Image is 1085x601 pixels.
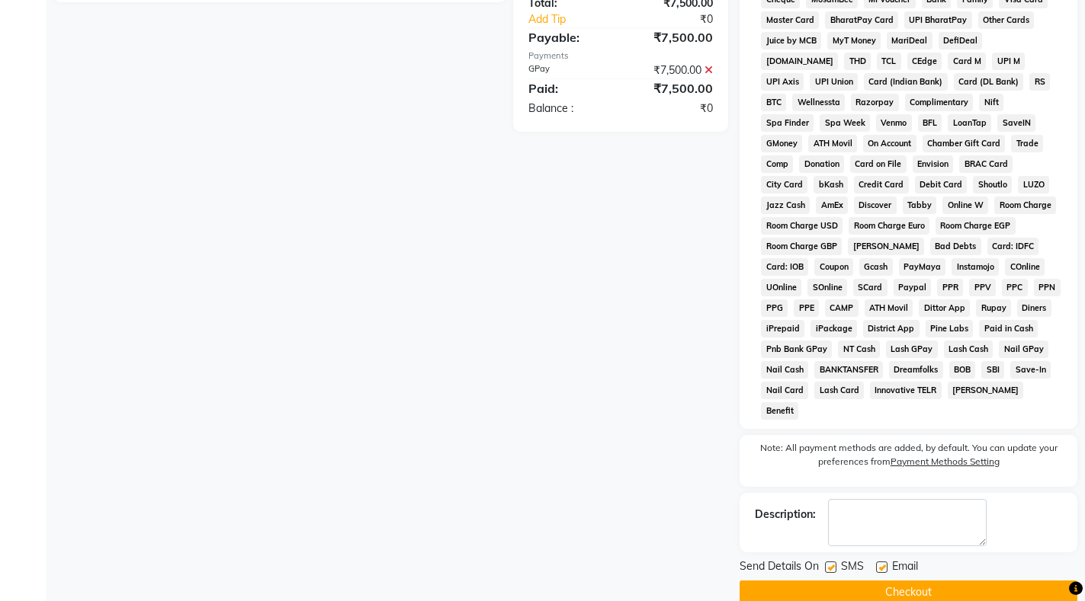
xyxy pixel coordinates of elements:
[807,279,847,296] span: SOnline
[1005,258,1045,276] span: COnline
[948,53,986,70] span: Card M
[825,11,898,29] span: BharatPay Card
[761,402,798,420] span: Benefit
[825,299,859,317] span: CAMP
[820,114,870,132] span: Spa Week
[808,135,857,152] span: ATH Movil
[864,73,948,91] span: Card (Indian Bank)
[891,455,1000,468] label: Payment Methods Setting
[894,279,932,296] span: Paypal
[761,340,832,358] span: Pnb Bank GPay
[1034,279,1061,296] span: PPN
[528,50,713,62] div: Payments
[936,217,1016,235] span: Room Charge EGP
[981,361,1004,379] span: SBI
[638,11,724,27] div: ₹0
[761,238,842,255] span: Room Charge GBP
[877,53,901,70] span: TCL
[854,176,909,193] span: Credit Card
[814,258,853,276] span: Coupon
[899,258,946,276] span: PayMaya
[923,135,1006,152] span: Chamber Gift Card
[517,11,638,27] a: Add Tip
[621,79,724,98] div: ₹7,500.00
[621,28,724,46] div: ₹7,500.00
[838,340,880,358] span: NT Cash
[850,155,907,173] span: Card on File
[761,176,807,193] span: City Card
[811,320,857,337] span: iPackage
[761,32,821,50] span: Juice by MCB
[841,558,864,577] span: SMS
[939,32,983,50] span: DefiDeal
[740,558,819,577] span: Send Details On
[865,299,913,317] span: ATH Movil
[761,114,814,132] span: Spa Finder
[755,441,1062,475] label: Note: All payment methods are added, by default. You can update your preferences from
[844,53,871,70] span: THD
[905,94,974,111] span: Complimentary
[969,279,996,296] span: PPV
[854,197,897,214] span: Discover
[886,340,938,358] span: Lash GPay
[761,11,819,29] span: Master Card
[849,217,929,235] span: Room Charge Euro
[915,176,968,193] span: Debit Card
[792,94,845,111] span: Wellnessta
[814,176,848,193] span: bKash
[814,382,864,399] span: Lash Card
[816,197,848,214] span: AmEx
[954,73,1024,91] span: Card (DL Bank)
[799,155,844,173] span: Donation
[889,361,943,379] span: Dreamfolks
[1002,279,1028,296] span: PPC
[761,73,804,91] span: UPI Axis
[892,558,918,577] span: Email
[976,299,1011,317] span: Rupay
[918,114,942,132] span: BFL
[814,361,883,379] span: BANKTANSFER
[948,114,991,132] span: LoanTap
[517,79,621,98] div: Paid:
[810,73,858,91] span: UPI Union
[517,101,621,117] div: Balance :
[761,53,838,70] span: [DOMAIN_NAME]
[926,320,974,337] span: Pine Labs
[978,11,1035,29] span: Other Cards
[994,197,1056,214] span: Room Charge
[761,94,786,111] span: BTC
[794,299,819,317] span: PPE
[1029,73,1050,91] span: RS
[1010,361,1051,379] span: Save-In
[517,28,621,46] div: Payable:
[761,155,793,173] span: Comp
[1017,299,1051,317] span: Diners
[948,382,1024,399] span: [PERSON_NAME]
[761,361,808,379] span: Nail Cash
[761,217,843,235] span: Room Charge USD
[761,197,810,214] span: Jazz Cash
[887,32,933,50] span: MariDeal
[1018,176,1049,193] span: LUZO
[973,176,1012,193] span: Shoutlo
[517,62,621,78] div: GPay
[851,94,899,111] span: Razorpay
[937,279,963,296] span: PPR
[761,299,788,317] span: PPG
[621,101,724,117] div: ₹0
[761,320,804,337] span: iPrepaid
[930,238,981,255] span: Bad Debts
[853,279,888,296] span: SCard
[904,11,972,29] span: UPI BharatPay
[848,238,924,255] span: [PERSON_NAME]
[959,155,1013,173] span: BRAC Card
[859,258,893,276] span: Gcash
[979,320,1038,337] span: Paid in Cash
[913,155,954,173] span: Envision
[942,197,988,214] span: Online W
[621,62,724,78] div: ₹7,500.00
[907,53,942,70] span: CEdge
[761,135,802,152] span: GMoney
[992,53,1025,70] span: UPI M
[863,320,920,337] span: District App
